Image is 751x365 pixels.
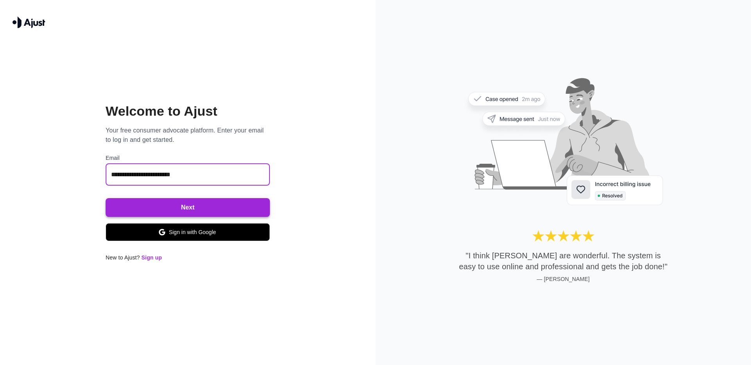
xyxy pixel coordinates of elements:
p: "I think [PERSON_NAME] are wonderful. The system is easy to use online and professional and gets ... [457,250,670,272]
p: Your free consumer advocate platform. Enter your email to log in and get started. [106,126,270,145]
a: Sign up [142,254,162,261]
img: Signup now [464,77,663,218]
p: — [PERSON_NAME] [457,275,670,283]
button: Sign in with Google [106,223,270,242]
img: 5 stars [532,230,595,243]
h4: Welcome to Ajust [106,103,270,120]
p: Email [106,154,270,162]
p: New to Ajust? [106,254,270,262]
img: Ajust [13,16,45,28]
button: Next [106,198,270,217]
